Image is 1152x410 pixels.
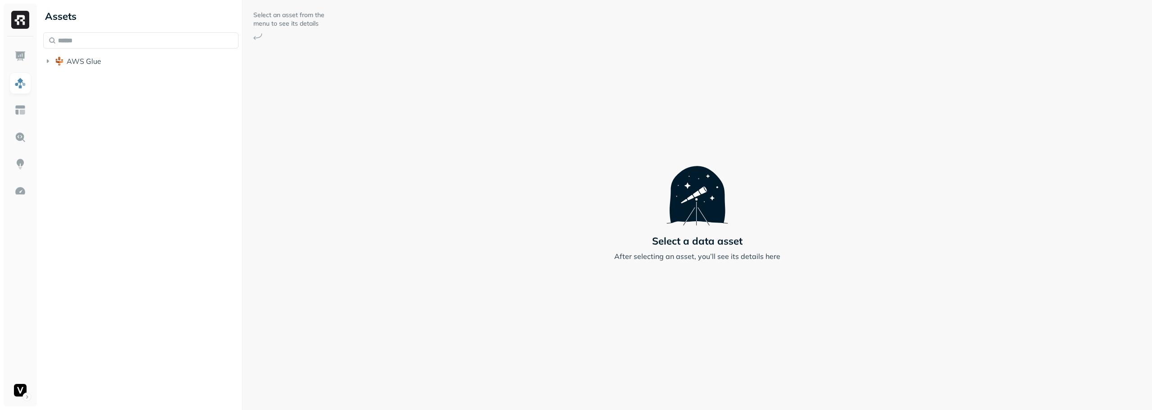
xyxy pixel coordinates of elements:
[666,148,728,226] img: Telescope
[614,251,780,262] p: After selecting an asset, you’ll see its details here
[14,158,26,170] img: Insights
[55,57,64,66] img: root
[253,33,262,40] img: Arrow
[14,77,26,89] img: Assets
[43,9,238,23] div: Assets
[253,11,325,28] p: Select an asset from the menu to see its details
[14,185,26,197] img: Optimization
[14,104,26,116] img: Asset Explorer
[14,131,26,143] img: Query Explorer
[14,384,27,397] img: Voodoo
[67,57,101,66] span: AWS Glue
[652,235,742,247] p: Select a data asset
[11,11,29,29] img: Ryft
[43,54,238,68] button: AWS Glue
[14,50,26,62] img: Dashboard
